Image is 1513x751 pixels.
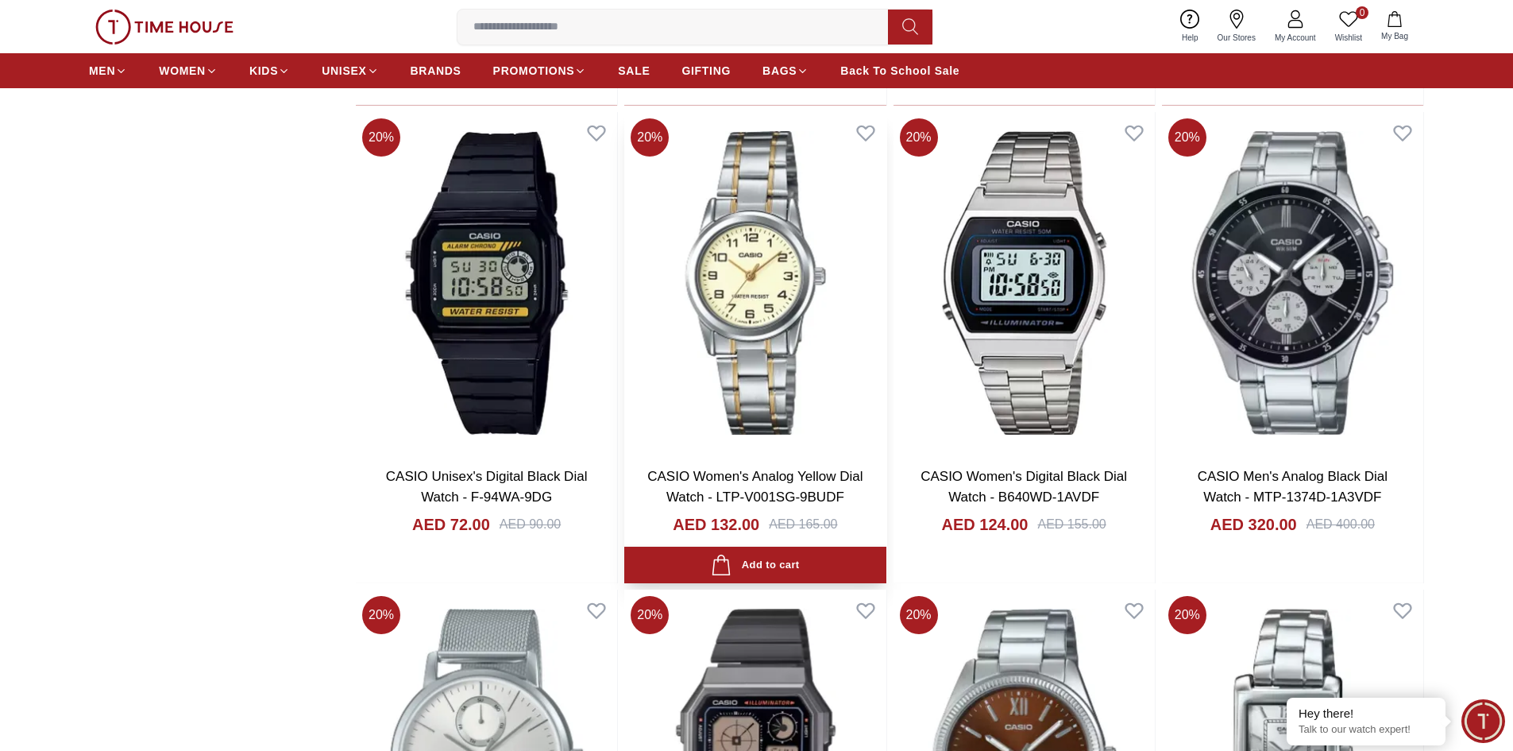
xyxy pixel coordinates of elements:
span: KIDS [249,63,278,79]
a: UNISEX [322,56,378,85]
span: SALE [618,63,650,79]
h4: AED 124.00 [942,513,1029,536]
span: Our Stores [1211,32,1262,44]
h4: AED 132.00 [673,513,759,536]
span: 20 % [362,596,400,634]
p: Talk to our watch expert! [1299,723,1434,737]
h4: AED 320.00 [1210,513,1297,536]
span: PROMOTIONS [493,63,575,79]
span: BAGS [762,63,797,79]
a: MEN [89,56,127,85]
a: BRANDS [411,56,461,85]
a: CASIO Men's Analog Black Dial Watch - MTP-1374D-1A3VDF [1198,469,1388,505]
span: 20 % [631,596,669,634]
a: SALE [618,56,650,85]
span: My Bag [1375,30,1415,42]
button: My Bag [1372,8,1418,45]
div: AED 90.00 [500,515,561,534]
a: CASIO Unisex's Digital Black Dial Watch - F-94WA-9DG [386,469,588,505]
div: AED 155.00 [1037,515,1106,534]
a: CASIO Women's Digital Black Dial Watch - B640WD-1AVDF [921,469,1127,505]
div: Hey there! [1299,706,1434,722]
span: UNISEX [322,63,366,79]
span: Help [1175,32,1205,44]
h4: AED 72.00 [412,513,490,536]
div: AED 400.00 [1307,515,1375,534]
span: Wishlist [1329,32,1368,44]
img: CASIO Unisex's Digital Black Dial Watch - F-94WA-9DG [356,112,617,454]
a: PROMOTIONS [493,56,587,85]
span: 20 % [900,596,938,634]
button: Add to cart [624,547,886,584]
a: Back To School Sale [840,56,959,85]
div: Chat Widget [1461,699,1505,743]
a: Help [1172,6,1208,47]
span: WOMEN [159,63,206,79]
img: CASIO Men's Analog Black Dial Watch - MTP-1374D-1A3VDF [1162,112,1423,454]
span: MEN [89,63,115,79]
div: Add to cart [711,555,799,576]
a: Our Stores [1208,6,1265,47]
span: My Account [1268,32,1322,44]
div: AED 165.00 [769,515,837,534]
span: 20 % [631,118,669,157]
img: CASIO Women's Analog Yellow Dial Watch - LTP-V001SG-9BUDF [624,112,886,454]
span: Back To School Sale [840,63,959,79]
span: BRANDS [411,63,461,79]
a: GIFTING [681,56,731,85]
a: CASIO Women's Analog Yellow Dial Watch - LTP-V001SG-9BUDF [647,469,863,505]
img: ... [95,10,234,45]
span: 20 % [362,118,400,157]
span: 20 % [900,118,938,157]
span: GIFTING [681,63,731,79]
a: BAGS [762,56,809,85]
a: 0Wishlist [1326,6,1372,47]
img: CASIO Women's Digital Black Dial Watch - B640WD-1AVDF [894,112,1155,454]
span: 20 % [1168,596,1206,634]
span: 20 % [1168,118,1206,157]
a: WOMEN [159,56,218,85]
span: 0 [1356,6,1368,19]
a: KIDS [249,56,290,85]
